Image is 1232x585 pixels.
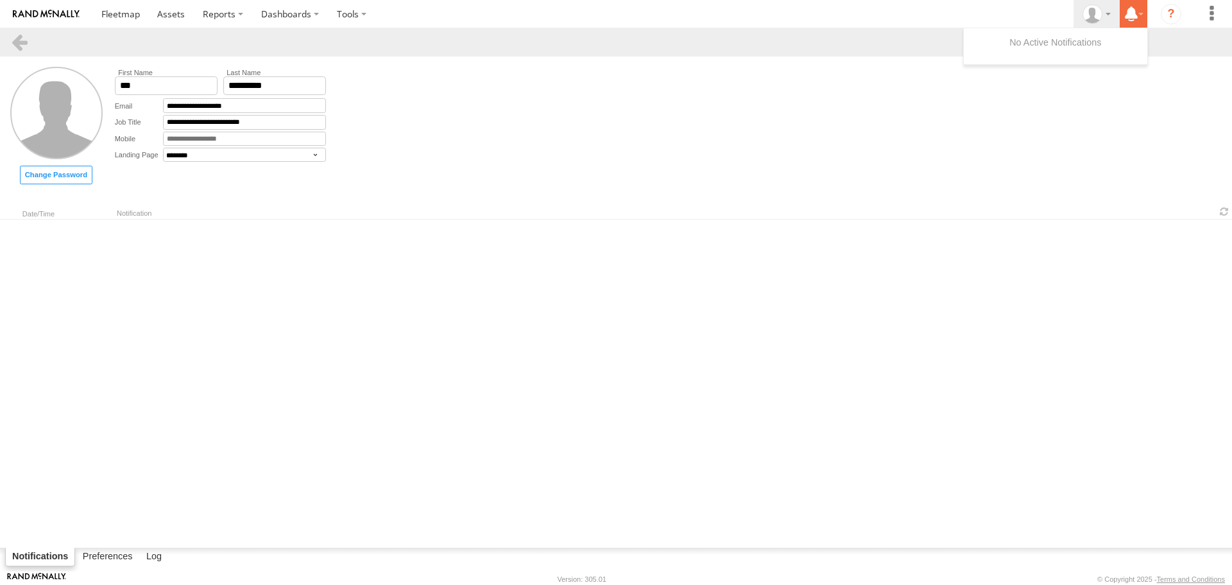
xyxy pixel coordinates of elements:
[10,33,29,51] a: Back to landing page
[1217,205,1232,218] span: Refresh
[558,575,606,583] div: Version: 305.01
[20,166,92,184] label: Set new password
[115,98,163,113] label: Email
[115,69,218,76] label: First Name
[117,209,1217,218] div: Notification
[1161,4,1181,24] i: ?
[115,115,163,130] label: Job Title
[76,548,139,566] label: Preferences
[1097,575,1225,583] div: © Copyright 2025 -
[13,10,80,19] img: rand-logo.svg
[223,69,326,76] label: Last Name
[115,148,163,162] label: Landing Page
[1157,575,1225,583] a: Terms and Conditions
[1078,4,1115,24] div: Amy Torrealba
[14,211,63,218] div: Date/Time
[115,132,163,146] label: Mobile
[5,548,75,567] label: Notifications
[140,548,168,566] label: Log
